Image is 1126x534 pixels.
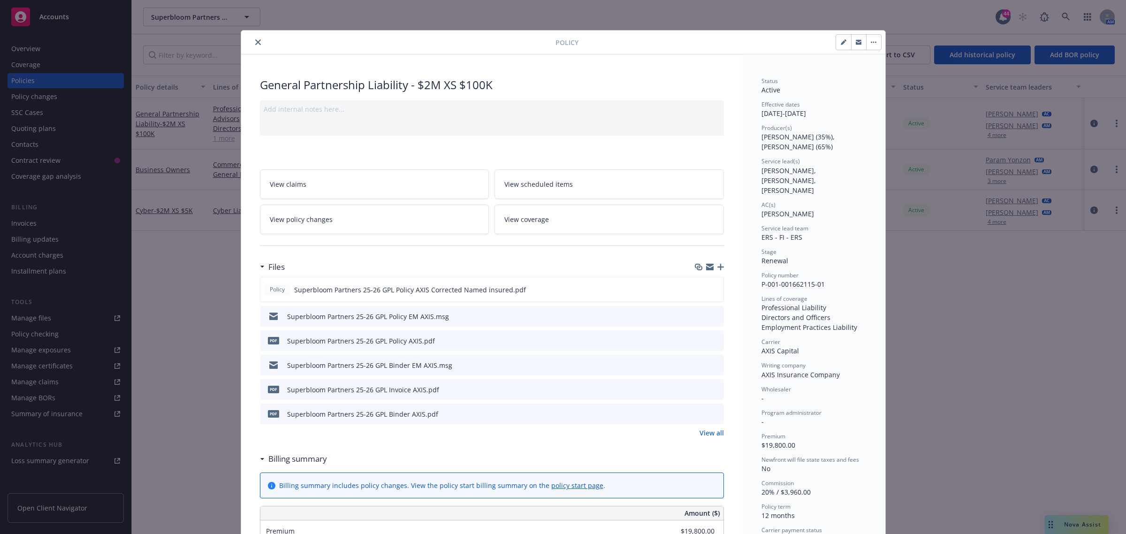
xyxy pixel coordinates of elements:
[697,336,704,346] button: download file
[697,409,704,419] button: download file
[712,312,720,321] button: preview file
[761,456,859,464] span: Newfront will file state taxes and fees
[495,169,724,199] a: View scheduled items
[268,285,287,294] span: Policy
[761,132,837,151] span: [PERSON_NAME] (35%), [PERSON_NAME] (65%)
[761,303,867,313] div: Professional Liability
[761,322,867,332] div: Employment Practices Liability
[761,295,807,303] span: Lines of coverage
[294,285,526,295] span: Superbloom Partners 25-26 GPL Policy AXIS Corrected Named insured.pdf
[279,481,605,490] div: Billing summary includes policy changes. View the policy start billing summary on the .
[268,453,327,465] h3: Billing summary
[268,261,285,273] h3: Files
[761,503,791,511] span: Policy term
[761,370,840,379] span: AXIS Insurance Company
[761,77,778,85] span: Status
[260,261,285,273] div: Files
[287,385,439,395] div: Superbloom Partners 25-26 GPL Invoice AXIS.pdf
[697,312,704,321] button: download file
[712,385,720,395] button: preview file
[761,166,818,195] span: [PERSON_NAME], [PERSON_NAME], [PERSON_NAME]
[761,441,795,450] span: $19,800.00
[761,488,811,496] span: 20% / $3,960.00
[761,526,822,534] span: Carrier payment status
[287,312,449,321] div: Superbloom Partners 25-26 GPL Policy EM AXIS.msg
[696,285,704,295] button: download file
[268,337,279,344] span: pdf
[252,37,264,48] button: close
[697,385,704,395] button: download file
[712,409,720,419] button: preview file
[697,360,704,370] button: download file
[504,179,573,189] span: View scheduled items
[761,394,764,403] span: -
[287,409,438,419] div: Superbloom Partners 25-26 GPL Binder AXIS.pdf
[761,201,776,209] span: AC(s)
[761,248,776,256] span: Stage
[761,479,794,487] span: Commission
[555,38,578,47] span: Policy
[495,205,724,234] a: View coverage
[761,409,822,417] span: Program administrator
[761,271,799,279] span: Policy number
[761,338,780,346] span: Carrier
[504,214,549,224] span: View coverage
[551,481,603,490] a: policy start page
[260,205,489,234] a: View policy changes
[287,336,435,346] div: Superbloom Partners 25-26 GPL Policy AXIS.pdf
[761,361,806,369] span: Writing company
[761,464,770,473] span: No
[260,169,489,199] a: View claims
[712,360,720,370] button: preview file
[761,256,788,265] span: Renewal
[761,417,764,426] span: -
[761,385,791,393] span: Wholesaler
[761,85,780,94] span: Active
[712,336,720,346] button: preview file
[761,124,792,132] span: Producer(s)
[761,224,808,232] span: Service lead team
[268,410,279,417] span: pdf
[260,77,724,93] div: General Partnership Liability - $2M XS $100K
[761,233,802,242] span: ERS - FI - ERS
[761,511,795,520] span: 12 months
[268,386,279,393] span: pdf
[761,100,800,108] span: Effective dates
[761,346,799,355] span: AXIS Capital
[270,179,306,189] span: View claims
[270,214,333,224] span: View policy changes
[260,453,327,465] div: Billing summary
[711,285,720,295] button: preview file
[761,209,814,218] span: [PERSON_NAME]
[287,360,452,370] div: Superbloom Partners 25-26 GPL Binder EM AXIS.msg
[685,508,720,518] span: Amount ($)
[761,100,867,118] div: [DATE] - [DATE]
[761,157,800,165] span: Service lead(s)
[761,432,785,440] span: Premium
[700,428,724,438] a: View all
[761,280,825,289] span: P-001-001662115-01
[761,313,867,322] div: Directors and Officers
[264,104,720,114] div: Add internal notes here...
